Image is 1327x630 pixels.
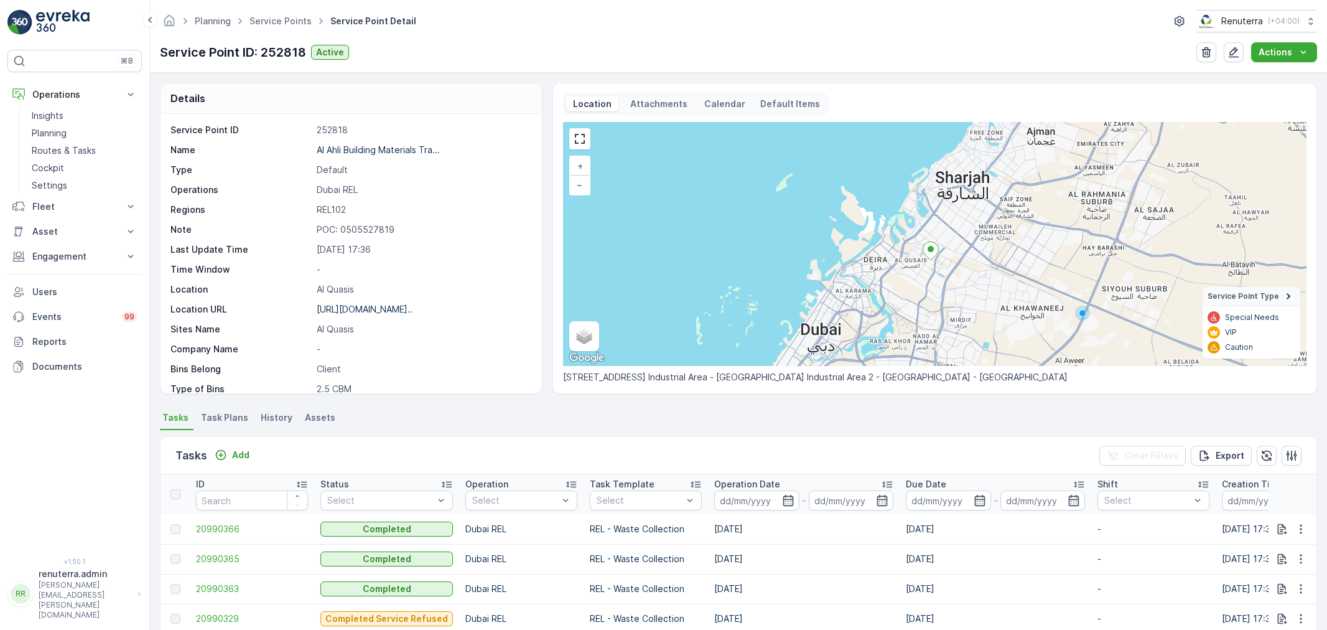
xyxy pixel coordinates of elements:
[1208,291,1279,301] span: Service Point Type
[7,354,142,379] a: Documents
[1097,523,1209,535] p: -
[1251,42,1317,62] button: Actions
[1104,494,1190,507] p: Select
[170,263,312,276] p: Time Window
[906,478,946,491] p: Due Date
[317,383,529,395] p: 2.5 CBM
[121,56,133,66] p: ⌘B
[325,613,448,625] p: Completed Service Refused
[32,360,137,373] p: Documents
[465,613,577,625] p: Dubai REL
[32,336,137,348] p: Reports
[32,286,137,298] p: Users
[32,127,67,139] p: Planning
[1225,313,1279,322] p: Special Needs
[162,19,176,29] a: Homepage
[328,15,419,27] span: Service Point Detail
[900,544,1091,574] td: [DATE]
[570,129,589,148] a: View Fullscreen
[7,10,32,35] img: logo
[170,303,312,316] p: Location URL
[170,524,180,534] div: Toggle Row Selected
[261,411,292,424] span: History
[32,110,63,122] p: Insights
[327,494,434,507] p: Select
[802,493,806,508] p: -
[7,304,142,329] a: Events99
[170,363,312,375] p: Bins Belong
[320,552,453,567] button: Completed
[1197,10,1317,32] button: Renuterra(+04:00)
[36,10,90,35] img: logo_light-DOdMpM7g.png
[900,514,1091,544] td: [DATE]
[7,194,142,219] button: Fleet
[170,383,312,395] p: Type of Bins
[465,478,508,491] p: Operation
[170,283,312,296] p: Location
[708,574,900,604] td: [DATE]
[27,159,142,177] a: Cockpit
[7,280,142,304] a: Users
[577,179,583,190] span: −
[1225,342,1253,352] p: Caution
[708,514,900,544] td: [DATE]
[900,574,1091,604] td: [DATE]
[311,45,349,60] button: Active
[317,124,529,136] p: 252818
[170,614,180,624] div: Toggle Row Selected
[714,491,799,510] input: dd/mm/yyyy
[317,164,529,176] p: Default
[196,523,308,535] a: 20990366
[1097,553,1209,565] p: -
[577,161,583,171] span: +
[32,88,117,101] p: Operations
[570,157,589,176] a: Zoom In
[597,494,682,507] p: Select
[1191,446,1252,466] button: Export
[7,82,142,107] button: Operations
[7,568,142,620] button: RRrenuterra.admin[PERSON_NAME][EMAIL_ADDRESS][PERSON_NAME][DOMAIN_NAME]
[196,553,308,565] span: 20990365
[809,491,894,510] input: dd/mm/yyyy
[320,581,453,596] button: Completed
[201,411,248,424] span: Task Plans
[465,583,577,595] p: Dubai REL
[760,98,820,110] p: Default Items
[1097,478,1118,491] p: Shift
[566,350,607,366] a: Open this area in Google Maps (opens a new window)
[1259,46,1292,59] p: Actions
[1000,491,1086,510] input: dd/mm/yyyy
[571,98,613,110] p: Location
[316,46,344,59] p: Active
[590,553,702,565] p: REL - Waste Collection
[1197,14,1216,28] img: Screenshot_2024-07-26_at_13.33.01.png
[570,322,598,350] a: Layers
[39,568,132,580] p: renuterra.admin
[39,580,132,620] p: [PERSON_NAME][EMAIL_ADDRESS][PERSON_NAME][DOMAIN_NAME]
[196,583,308,595] a: 20990363
[1222,478,1283,491] p: Creation Time
[170,223,312,236] p: Note
[170,554,180,564] div: Toggle Row Selected
[317,323,529,336] p: Al Quasis
[1203,287,1300,306] summary: Service Point Type
[160,43,306,62] p: Service Point ID: 252818
[32,162,64,174] p: Cockpit
[195,16,231,26] a: Planning
[196,613,308,625] a: 20990329
[210,448,254,463] button: Add
[317,204,529,216] p: REL102
[317,263,529,276] p: -
[232,449,249,461] p: Add
[317,304,412,314] p: [URL][DOMAIN_NAME]..
[32,179,67,192] p: Settings
[906,491,991,510] input: dd/mm/yyyy
[317,363,529,375] p: Client
[714,478,780,491] p: Operation Date
[363,553,411,565] p: Completed
[317,343,529,355] p: -
[363,523,411,535] p: Completed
